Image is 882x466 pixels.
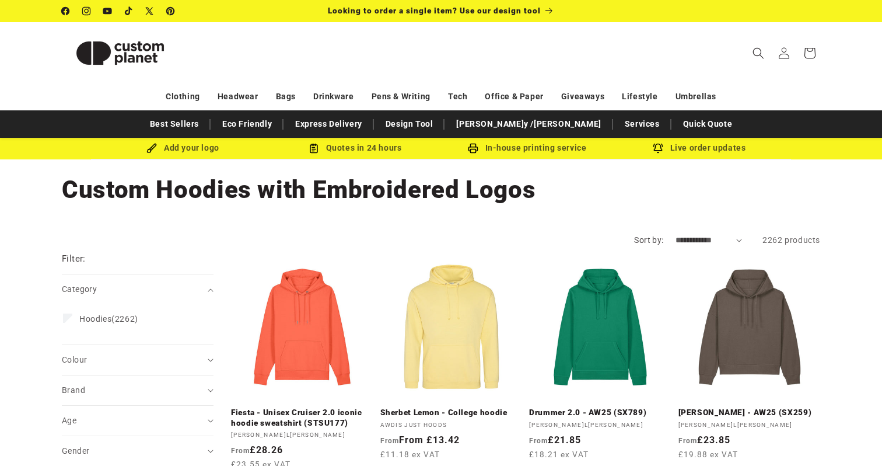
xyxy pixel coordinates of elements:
span: Looking to order a single item? Use our design tool [328,6,541,15]
a: Lifestyle [622,86,657,107]
a: Office & Paper [485,86,543,107]
summary: Brand (0 selected) [62,375,213,405]
summary: Colour (0 selected) [62,345,213,375]
a: Pens & Writing [372,86,430,107]
a: Headwear [218,86,258,107]
span: Hoodies [79,314,111,324]
a: Tech [448,86,467,107]
summary: Category (0 selected) [62,274,213,304]
a: Umbrellas [675,86,716,107]
img: Order updates [653,143,663,154]
summary: Gender (0 selected) [62,436,213,466]
span: (2262) [79,314,138,324]
span: Brand [62,385,85,395]
span: Gender [62,446,89,455]
span: 2262 products [762,235,820,245]
a: Clothing [166,86,200,107]
a: [PERSON_NAME] - AW25 (SX259) [678,408,821,418]
span: Colour [62,355,87,364]
summary: Age (0 selected) [62,406,213,436]
a: Eco Friendly [216,114,278,134]
div: Add your logo [97,141,269,155]
a: Sherbet Lemon - College hoodie [380,408,523,418]
span: Category [62,284,97,294]
img: In-house printing [468,143,478,154]
a: Drinkware [313,86,353,107]
summary: Search [745,40,771,66]
h1: Custom Hoodies with Embroidered Logos [62,174,820,206]
span: Age [62,416,76,425]
h2: Filter: [62,252,86,266]
a: Quick Quote [677,114,738,134]
a: Services [619,114,666,134]
a: Custom Planet [58,22,183,84]
div: Live order updates [613,141,785,155]
a: Giveaways [561,86,604,107]
a: Best Sellers [144,114,205,134]
a: Bags [276,86,296,107]
div: Quotes in 24 hours [269,141,441,155]
a: [PERSON_NAME]y /[PERSON_NAME] [450,114,607,134]
a: Fiesta - Unisex Cruiser 2.0 iconic hoodie sweatshirt (STSU177) [231,408,373,428]
a: Design Tool [380,114,439,134]
a: Express Delivery [289,114,368,134]
a: Drummer 2.0 - AW25 (SX789) [529,408,671,418]
img: Order Updates Icon [309,143,319,154]
img: Custom Planet [62,27,178,79]
label: Sort by: [634,235,663,245]
div: In-house printing service [441,141,613,155]
img: Brush Icon [146,143,157,154]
